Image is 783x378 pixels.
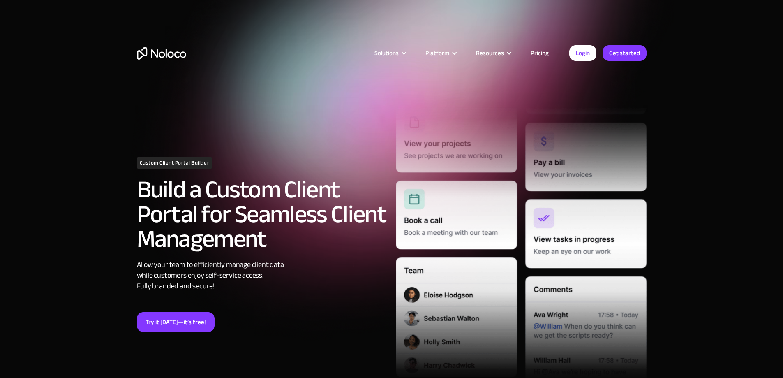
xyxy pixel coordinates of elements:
[137,312,215,332] a: Try it [DATE]—it’s free!
[569,45,596,61] a: Login
[137,47,186,60] a: home
[374,48,399,58] div: Solutions
[137,260,388,292] div: Allow your team to efficiently manage client data while customers enjoy self-service access. Full...
[137,157,212,169] h1: Custom Client Portal Builder
[603,45,647,61] a: Get started
[364,48,415,58] div: Solutions
[466,48,520,58] div: Resources
[520,48,559,58] a: Pricing
[415,48,466,58] div: Platform
[476,48,504,58] div: Resources
[137,177,388,251] h2: Build a Custom Client Portal for Seamless Client Management
[425,48,449,58] div: Platform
